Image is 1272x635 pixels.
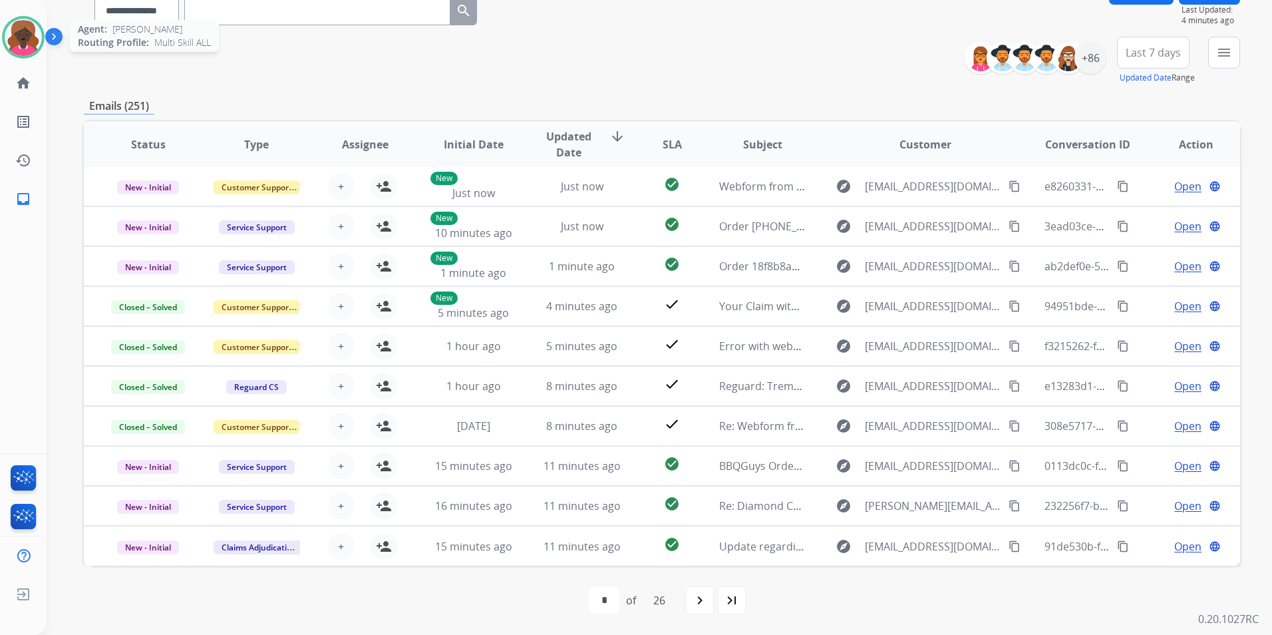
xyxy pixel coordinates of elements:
mat-icon: explore [836,218,852,234]
span: Just now [561,179,603,194]
p: New [430,252,458,265]
span: Order 18f8b8a7-f99f-4eec-9d6c-372a981ca3b6 [719,259,949,274]
span: Update regarding your fulfillment method for Service Order: d1ba6456-5e2b-4a06-9ec7-4fd16c581de9 [719,539,1228,554]
mat-icon: inbox [15,191,31,207]
span: Just now [561,219,603,234]
mat-icon: person_add [376,178,392,194]
span: 5 minutes ago [438,306,509,320]
mat-icon: home [15,75,31,91]
mat-icon: content_copy [1117,220,1129,232]
span: 1 minute ago [440,266,506,280]
span: [EMAIL_ADDRESS][DOMAIN_NAME] [865,538,1001,554]
span: Multi Skill ALL [154,36,211,49]
button: + [328,213,355,240]
mat-icon: explore [836,538,852,554]
div: 26 [643,587,676,614]
span: Range [1120,72,1195,83]
mat-icon: content_copy [1117,460,1129,472]
mat-icon: check [664,336,680,352]
span: 11 minutes ago [544,539,621,554]
span: New - Initial [117,460,179,474]
span: 1 hour ago [446,339,501,353]
mat-icon: check_circle [664,456,680,472]
mat-icon: person_add [376,458,392,474]
span: + [338,378,344,394]
mat-icon: person_add [376,338,392,354]
span: 1 minute ago [549,259,615,274]
span: 94951bde-3be2-44e2-bc7b-c5ef5213711e [1044,299,1249,314]
span: Service Support [219,500,295,514]
mat-icon: language [1209,460,1221,472]
span: [EMAIL_ADDRESS][DOMAIN_NAME] [865,378,1001,394]
span: 10 minutes ago [435,226,512,240]
span: e8260331-4af0-4ad8-89ac-a689604d1d65 [1044,179,1248,194]
span: Closed – Solved [111,300,185,314]
mat-icon: content_copy [1117,540,1129,552]
mat-icon: check [664,296,680,312]
span: Conversation ID [1045,136,1130,152]
span: 0113dc0c-f98b-4db6-a299-f8d717d2a43f [1044,459,1244,473]
span: + [338,458,344,474]
span: f3215262-fa30-4e7d-aa41-a781396de480 [1044,339,1245,353]
mat-icon: content_copy [1117,340,1129,352]
span: Open [1174,418,1201,434]
span: [PERSON_NAME][EMAIL_ADDRESS][DOMAIN_NAME] [865,498,1001,514]
button: Last 7 days [1117,37,1190,69]
mat-icon: explore [836,418,852,434]
span: Open [1174,338,1201,354]
mat-icon: content_copy [1009,420,1021,432]
mat-icon: menu [1216,45,1232,61]
p: New [430,292,458,305]
mat-icon: person_add [376,258,392,274]
mat-icon: history [15,152,31,168]
mat-icon: explore [836,258,852,274]
mat-icon: navigate_next [692,592,708,608]
span: Routing Profile: [78,36,149,49]
div: +86 [1074,42,1106,74]
span: Error with website claim [719,339,840,353]
span: Claims Adjudication [214,540,305,554]
mat-icon: arrow_downward [609,128,625,144]
span: SLA [663,136,682,152]
span: Closed – Solved [111,420,185,434]
mat-icon: check_circle [664,176,680,192]
span: Open [1174,178,1201,194]
span: Re: Webform from [EMAIL_ADDRESS][DOMAIN_NAME] on [DATE] [719,419,1038,433]
span: [EMAIL_ADDRESS][DOMAIN_NAME] [865,298,1001,314]
button: + [328,253,355,280]
span: Open [1174,538,1201,554]
mat-icon: content_copy [1117,300,1129,312]
mat-icon: person_add [376,298,392,314]
span: Open [1174,218,1201,234]
mat-icon: check_circle [664,496,680,512]
mat-icon: person_add [376,538,392,554]
mat-icon: content_copy [1117,380,1129,392]
mat-icon: language [1209,420,1221,432]
mat-icon: language [1209,300,1221,312]
mat-icon: explore [836,298,852,314]
span: New - Initial [117,540,179,554]
span: Service Support [219,460,295,474]
span: + [338,538,344,554]
span: Order [PHONE_NUMBER] [719,219,844,234]
span: 8 minutes ago [546,419,617,433]
mat-icon: person_add [376,418,392,434]
span: ab2def0e-5aef-46ad-8b28-55f003e0d6c9 [1044,259,1244,274]
mat-icon: language [1209,260,1221,272]
mat-icon: language [1209,340,1221,352]
span: New - Initial [117,260,179,274]
mat-icon: check_circle [664,256,680,272]
mat-icon: language [1209,500,1221,512]
mat-icon: content_copy [1009,340,1021,352]
span: + [338,178,344,194]
span: + [338,218,344,234]
span: Initial Date [444,136,504,152]
span: 11 minutes ago [544,499,621,513]
span: Type [244,136,269,152]
mat-icon: check [664,416,680,432]
mat-icon: content_copy [1117,260,1129,272]
mat-icon: language [1209,220,1221,232]
span: New - Initial [117,500,179,514]
span: Updated Date [539,128,599,160]
span: + [338,498,344,514]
